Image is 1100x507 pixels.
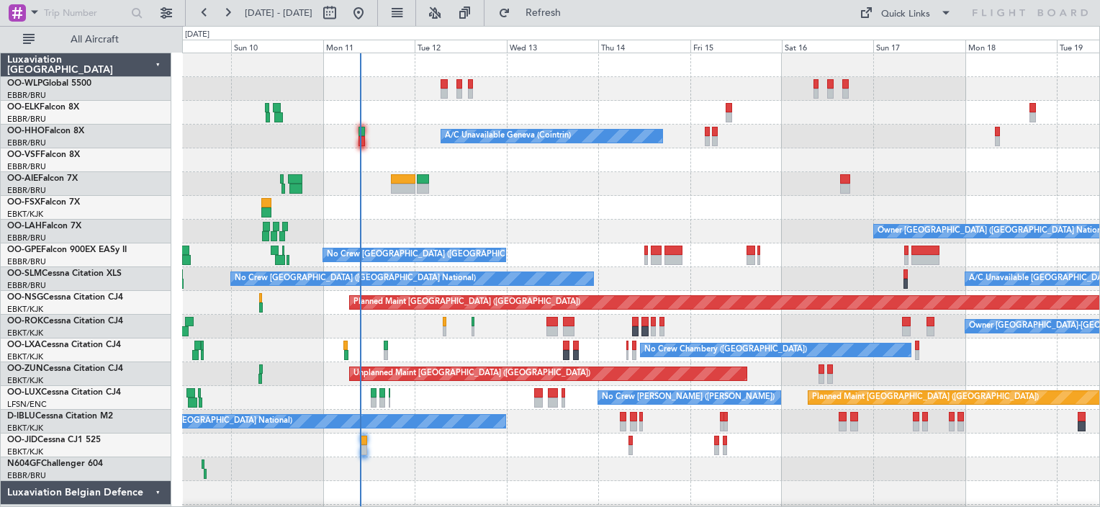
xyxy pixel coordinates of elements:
div: Sun 17 [873,40,965,53]
div: Unplanned Maint [GEOGRAPHIC_DATA] ([GEOGRAPHIC_DATA]) [353,363,590,385]
span: OO-LUX [7,388,41,397]
div: No Crew Chambery ([GEOGRAPHIC_DATA]) [644,339,807,361]
div: Planned Maint [GEOGRAPHIC_DATA] ([GEOGRAPHIC_DATA]) [353,292,580,313]
a: OO-NSGCessna Citation CJ4 [7,293,123,302]
a: EBBR/BRU [7,233,46,243]
a: OO-VSFFalcon 8X [7,151,80,159]
a: OO-SLMCessna Citation XLS [7,269,122,278]
div: Thu 14 [598,40,690,53]
span: [DATE] - [DATE] [245,6,312,19]
div: Mon 11 [323,40,415,53]
a: EBBR/BRU [7,280,46,291]
span: D-IBLU [7,412,35,421]
a: EBKT/KJK [7,209,43,220]
a: EBKT/KJK [7,351,43,362]
a: EBKT/KJK [7,328,43,338]
a: EBBR/BRU [7,114,46,125]
span: OO-HHO [7,127,45,135]
a: OO-AIEFalcon 7X [7,174,78,183]
div: No Crew [GEOGRAPHIC_DATA] ([GEOGRAPHIC_DATA] National) [235,268,476,290]
span: OO-SLM [7,269,42,278]
a: EBKT/KJK [7,447,43,457]
span: N604GF [7,459,41,468]
input: Trip Number [44,2,127,24]
a: OO-ROKCessna Citation CJ4 [7,317,123,326]
a: OO-ZUNCessna Citation CJ4 [7,364,123,373]
span: OO-AIE [7,174,38,183]
a: EBKT/KJK [7,375,43,386]
span: OO-LXA [7,341,41,349]
span: OO-ROK [7,317,43,326]
span: OO-LAH [7,222,42,230]
div: Planned Maint [GEOGRAPHIC_DATA] ([GEOGRAPHIC_DATA]) [812,387,1039,408]
div: [DATE] [185,29,209,41]
a: OO-FSXFalcon 7X [7,198,80,207]
span: OO-FSX [7,198,40,207]
button: Refresh [492,1,578,24]
a: EBBR/BRU [7,90,46,101]
span: OO-VSF [7,151,40,159]
span: OO-ZUN [7,364,43,373]
a: OO-LUXCessna Citation CJ4 [7,388,121,397]
a: OO-LAHFalcon 7X [7,222,81,230]
a: LFSN/ENC [7,399,47,410]
div: A/C Unavailable Geneva (Cointrin) [445,125,571,147]
button: Quick Links [852,1,959,24]
a: OO-ELKFalcon 8X [7,103,79,112]
a: N604GFChallenger 604 [7,459,103,468]
a: EBKT/KJK [7,423,43,434]
span: OO-GPE [7,246,41,254]
a: OO-JIDCessna CJ1 525 [7,436,101,444]
div: No Crew [PERSON_NAME] ([PERSON_NAME]) [602,387,775,408]
div: Sat 16 [782,40,873,53]
div: Wed 13 [507,40,598,53]
span: All Aircraft [37,35,152,45]
span: OO-NSG [7,293,43,302]
a: EBBR/BRU [7,256,46,267]
a: OO-HHOFalcon 8X [7,127,84,135]
div: Tue 12 [415,40,506,53]
a: EBBR/BRU [7,470,46,481]
span: OO-WLP [7,79,42,88]
span: OO-JID [7,436,37,444]
div: Mon 18 [965,40,1057,53]
a: EBBR/BRU [7,161,46,172]
div: Quick Links [881,7,930,22]
div: Sun 10 [231,40,323,53]
div: No Crew [GEOGRAPHIC_DATA] ([GEOGRAPHIC_DATA] National) [327,244,568,266]
a: EBKT/KJK [7,304,43,315]
button: All Aircraft [16,28,156,51]
a: OO-GPEFalcon 900EX EASy II [7,246,127,254]
a: OO-LXACessna Citation CJ4 [7,341,121,349]
a: EBBR/BRU [7,185,46,196]
span: Refresh [513,8,574,18]
a: EBBR/BRU [7,138,46,148]
div: Fri 15 [690,40,782,53]
span: OO-ELK [7,103,40,112]
a: OO-WLPGlobal 5500 [7,79,91,88]
div: Sat 9 [140,40,231,53]
a: D-IBLUCessna Citation M2 [7,412,113,421]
